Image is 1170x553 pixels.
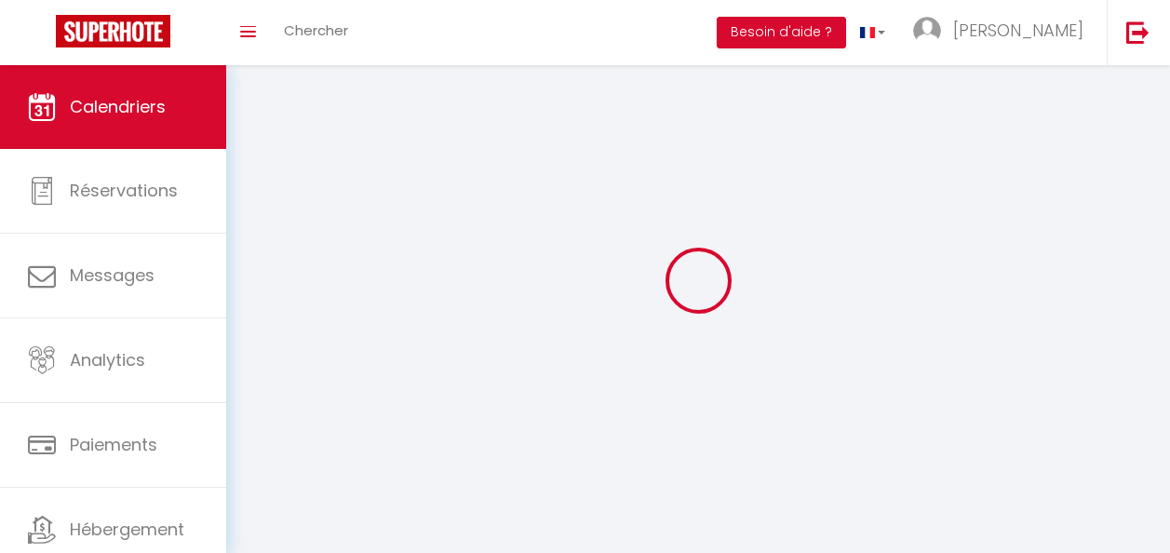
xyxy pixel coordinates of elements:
img: logout [1126,20,1150,44]
img: ... [913,17,941,45]
span: Calendriers [70,95,166,118]
span: [PERSON_NAME] [953,19,1083,42]
span: Paiements [70,433,157,456]
span: Hébergement [70,518,184,541]
button: Besoin d'aide ? [717,17,846,48]
span: Messages [70,263,155,287]
img: Super Booking [56,15,170,47]
span: Chercher [284,20,348,40]
span: Analytics [70,348,145,371]
span: Réservations [70,179,178,202]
